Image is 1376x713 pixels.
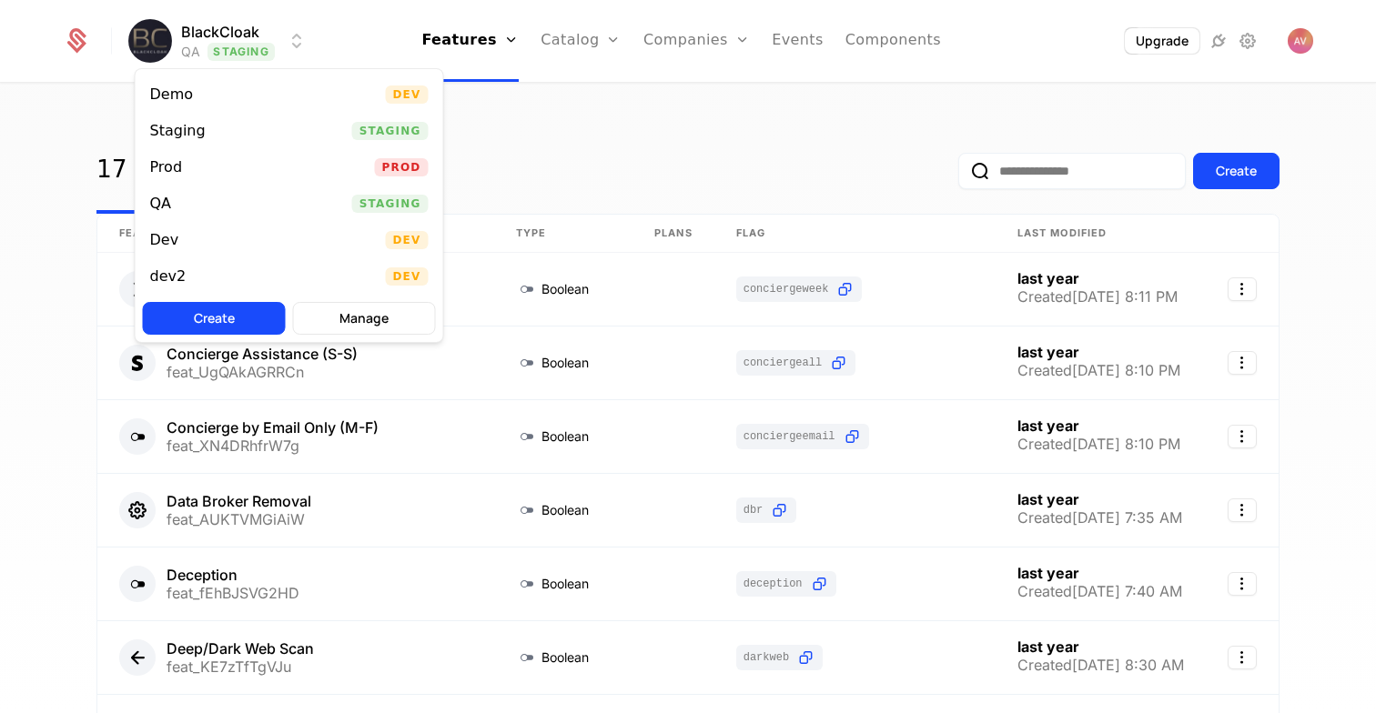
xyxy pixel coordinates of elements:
span: Staging [352,122,429,140]
span: Staging [352,195,429,213]
button: Select action [1228,425,1257,448]
button: Create [143,302,286,335]
button: Select action [1228,277,1257,301]
div: Prod [150,160,183,175]
button: Manage [293,302,436,335]
button: Select action [1228,351,1257,375]
div: dev2 [150,269,187,284]
button: Select action [1228,498,1257,522]
div: Dev [150,233,179,247]
span: Dev [385,231,428,249]
span: Dev [385,267,428,286]
div: Staging [150,124,206,138]
div: QA [150,196,172,211]
span: Dev [385,85,428,104]
button: Select action [1228,646,1257,669]
span: Prod [375,158,429,176]
button: Select action [1228,572,1257,596]
div: Select environment [135,68,444,343]
div: Demo [150,87,194,102]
